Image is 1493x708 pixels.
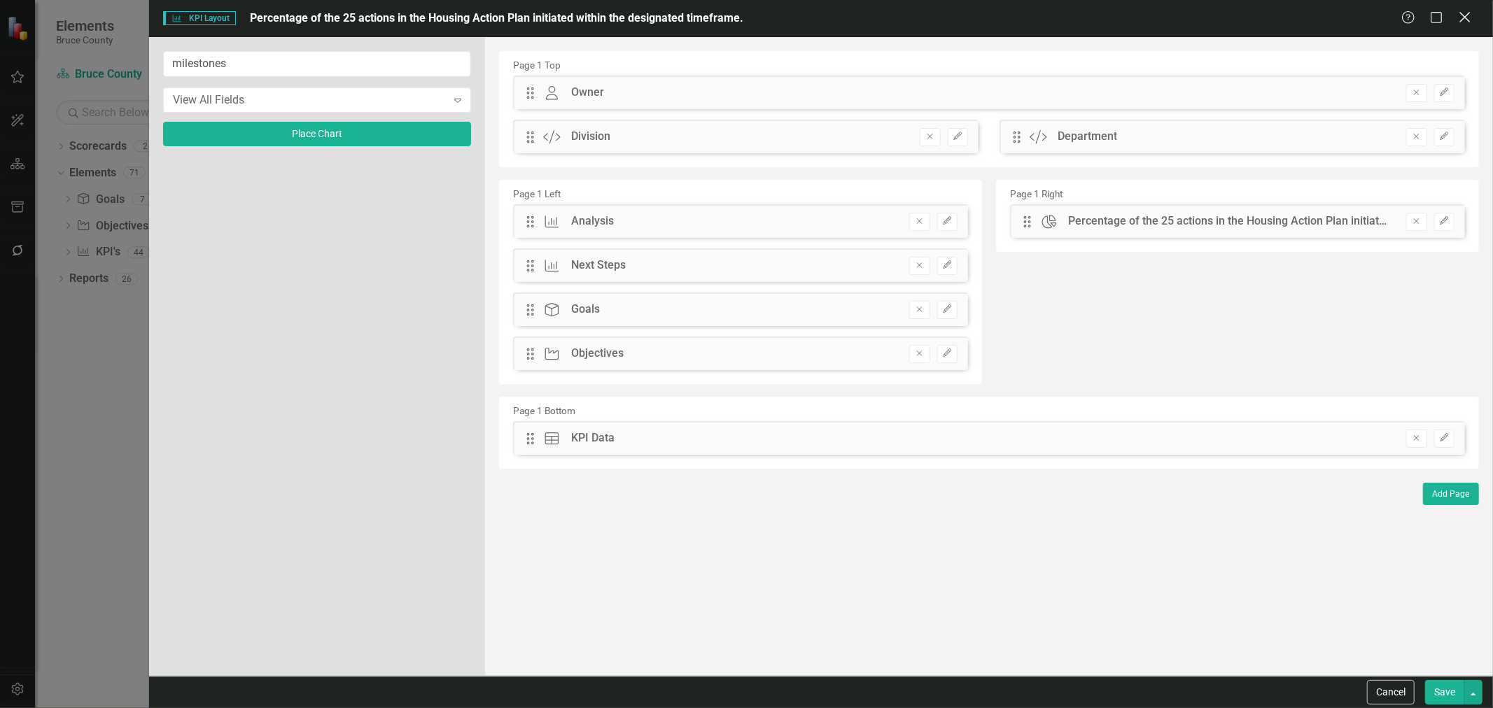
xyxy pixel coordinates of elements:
[1367,680,1415,705] button: Cancel
[571,129,610,145] div: Division
[250,11,743,24] span: Percentage of the 25 actions in the Housing Action Plan initiated within the designated timeframe.
[571,430,615,446] div: KPI Data
[571,85,604,101] div: Owner
[173,92,446,108] div: View All Fields
[163,122,471,146] button: Place Chart
[513,59,561,71] small: Page 1 Top
[163,51,471,77] input: Filter List...
[571,213,614,229] div: Analysis
[571,257,626,274] div: Next Steps
[571,346,624,362] div: Objectives
[513,188,561,199] small: Page 1 Left
[1425,680,1464,705] button: Save
[1068,213,1392,229] div: Percentage of the 25 actions in the Housing Action Plan initiated within the designated timeframe.
[163,11,235,25] span: KPI Layout
[1423,483,1479,505] button: Add Page
[1010,188,1063,199] small: Page 1 Right
[513,405,575,416] small: Page 1 Bottom
[571,302,600,318] div: Goals
[1058,129,1117,145] div: Department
